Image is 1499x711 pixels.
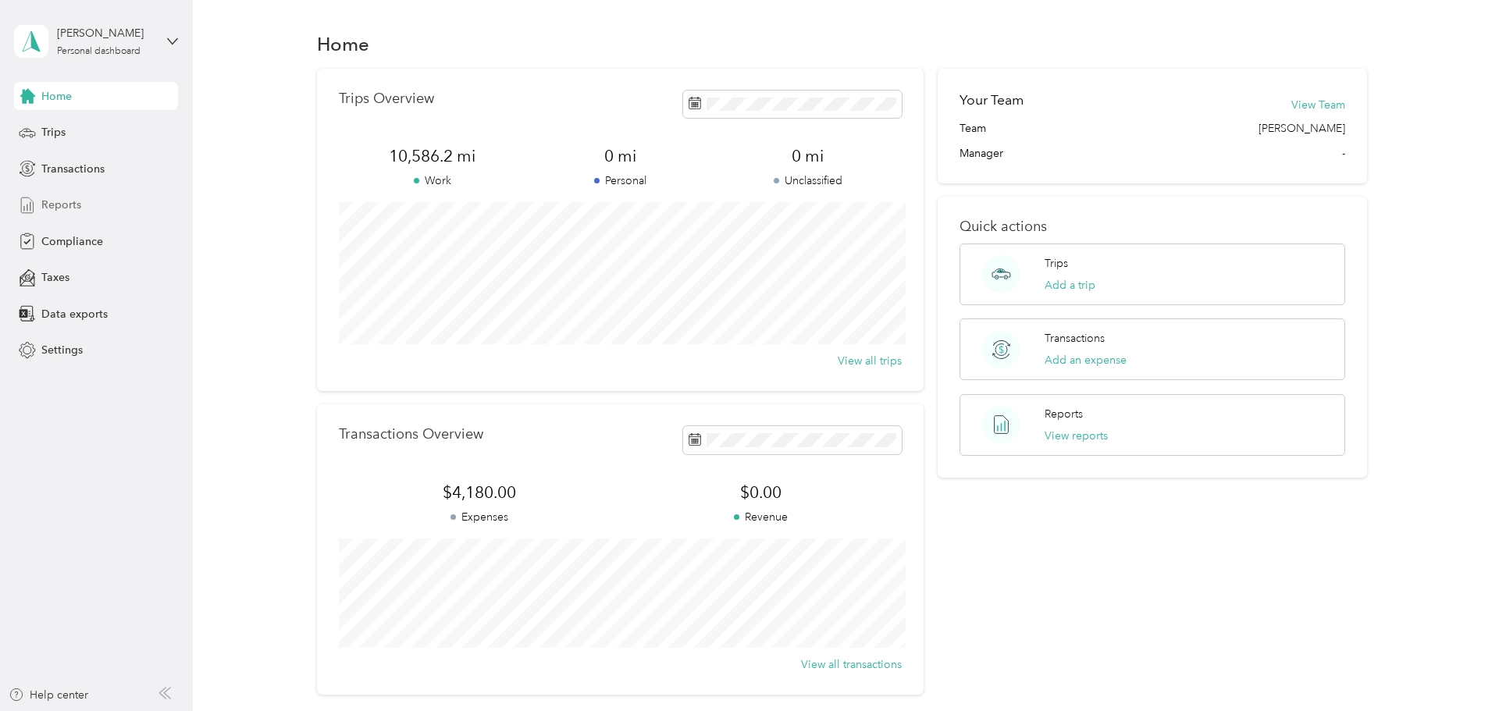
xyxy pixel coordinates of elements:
[620,509,902,525] p: Revenue
[1045,255,1068,272] p: Trips
[339,482,621,503] span: $4,180.00
[41,88,72,105] span: Home
[9,687,88,703] button: Help center
[714,172,903,189] p: Unclassified
[1045,277,1095,293] button: Add a trip
[41,342,83,358] span: Settings
[960,219,1345,235] p: Quick actions
[838,353,902,369] button: View all trips
[41,233,103,250] span: Compliance
[1045,406,1083,422] p: Reports
[339,509,621,525] p: Expenses
[526,172,714,189] p: Personal
[1045,352,1127,368] button: Add an expense
[317,36,369,52] h1: Home
[526,145,714,167] span: 0 mi
[41,124,66,140] span: Trips
[1342,145,1345,162] span: -
[801,656,902,673] button: View all transactions
[57,47,141,56] div: Personal dashboard
[1045,428,1108,444] button: View reports
[57,25,155,41] div: [PERSON_NAME]
[960,91,1024,110] h2: Your Team
[960,145,1003,162] span: Manager
[339,172,527,189] p: Work
[1045,330,1105,347] p: Transactions
[1412,624,1499,711] iframe: Everlance-gr Chat Button Frame
[339,426,483,443] p: Transactions Overview
[41,197,81,213] span: Reports
[339,145,527,167] span: 10,586.2 mi
[1291,97,1345,113] button: View Team
[620,482,902,503] span: $0.00
[41,306,108,322] span: Data exports
[714,145,903,167] span: 0 mi
[41,269,69,286] span: Taxes
[960,120,986,137] span: Team
[339,91,434,107] p: Trips Overview
[1259,120,1345,137] span: [PERSON_NAME]
[41,161,105,177] span: Transactions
